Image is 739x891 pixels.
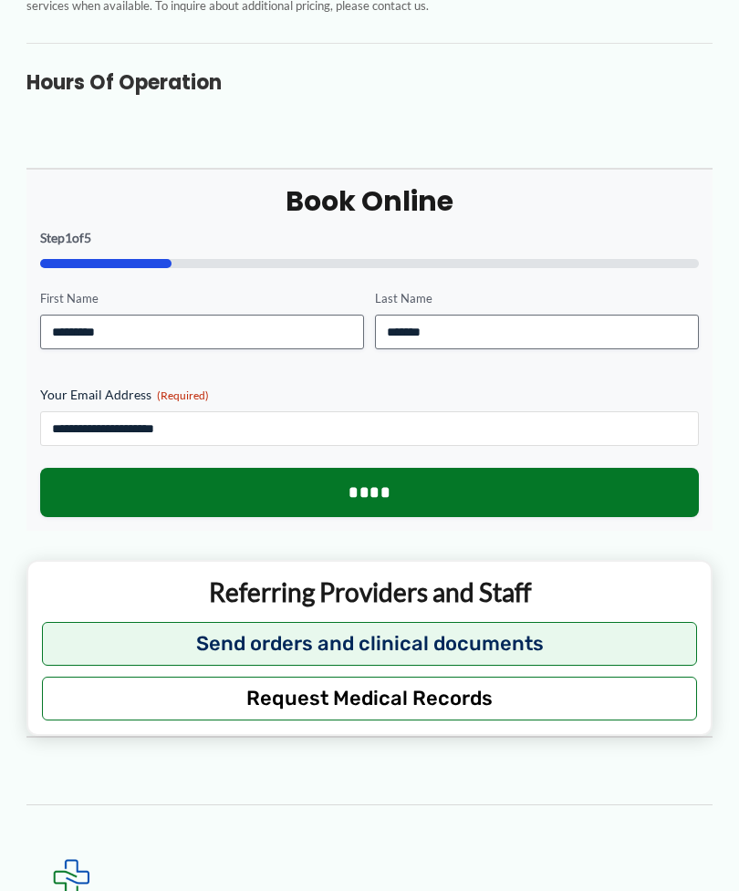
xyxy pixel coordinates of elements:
label: First Name [40,290,364,307]
p: Referring Providers and Staff [42,575,697,608]
label: Last Name [375,290,699,307]
label: Your Email Address [40,386,700,404]
button: Send orders and clinical documents [42,622,697,666]
h2: Book Online [40,183,700,219]
span: 1 [65,230,72,245]
span: (Required) [157,389,209,402]
button: Request Medical Records [42,677,697,720]
span: 5 [84,230,91,245]
p: Step of [40,232,700,244]
h3: Hours of Operation [26,70,713,96]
